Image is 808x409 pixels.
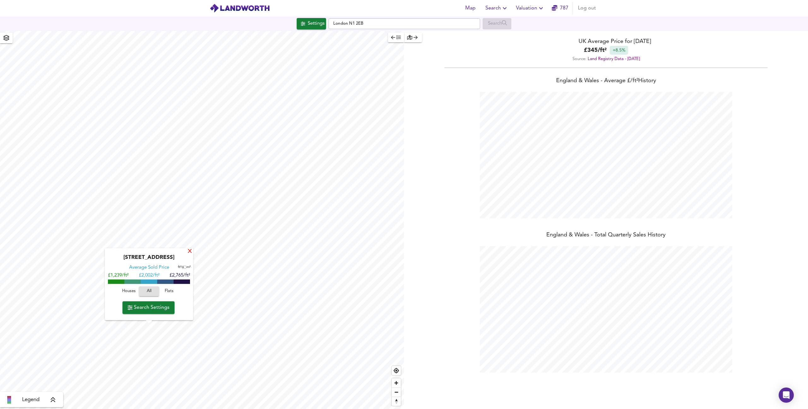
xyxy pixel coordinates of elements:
span: Map [463,4,478,13]
div: +8.5% [610,46,628,55]
span: Legend [22,396,39,404]
div: Click to configure Search Settings [297,18,326,29]
span: Reset bearing to north [392,397,401,406]
button: All [139,287,159,296]
button: Log out [575,2,598,15]
span: Flats [161,288,178,295]
button: Zoom in [392,378,401,388]
div: England & Wales - Total Quarterly Sales History [404,231,808,240]
button: Settings [297,18,326,29]
span: Houses [120,288,137,295]
div: England & Wales - Average £/ ft² History [404,77,808,86]
button: Houses [119,287,139,296]
button: Zoom out [392,388,401,397]
span: Search [485,4,508,13]
span: Log out [578,4,596,13]
div: X [187,249,193,255]
a: Land Registry Data - [DATE] [588,57,640,61]
div: Enable a Source before running a Search [483,18,511,29]
img: logo [210,3,270,13]
button: 787 [550,2,570,15]
div: Source: [404,55,808,63]
a: 787 [552,4,568,13]
button: Find my location [392,366,401,375]
button: Search Settings [122,301,175,314]
div: Open Intercom Messenger [779,388,794,403]
b: £ 345 / ft² [584,46,607,55]
div: UK Average Price for [DATE] [404,37,808,46]
button: Search [483,2,511,15]
span: m² [187,266,191,269]
span: £1,239/ft² [108,273,128,278]
span: All [142,288,156,295]
span: £2,765/ft² [169,273,190,278]
span: ft² [178,266,181,269]
div: Average Sold Price [129,265,169,271]
span: £ 2,002/ft² [139,273,159,278]
button: Map [460,2,480,15]
button: Reset bearing to north [392,397,401,406]
div: [STREET_ADDRESS] [108,255,190,265]
button: Flats [159,287,179,296]
span: Search Settings [128,303,169,312]
div: Settings [308,20,324,28]
span: Valuation [516,4,545,13]
button: Valuation [514,2,547,15]
input: Enter a location... [329,18,480,29]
